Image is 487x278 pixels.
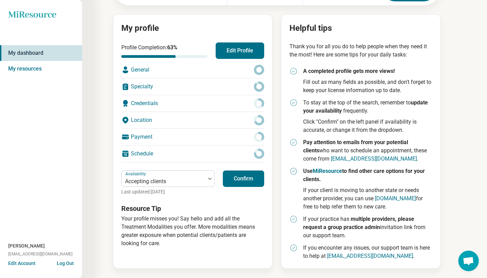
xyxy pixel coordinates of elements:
p: To stay at the top of the search, remember to frequently. [303,99,432,115]
a: [DOMAIN_NAME] [375,195,416,202]
p: If your client is moving to another state or needs another provider, you can use for free to help... [303,186,432,211]
strong: Use to find other care options for your clients. [303,168,425,182]
button: Edit Account [8,260,36,267]
span: [PERSON_NAME] [8,242,45,250]
p: Click "Confirm" on the left panel if availability is accurate, or change it from the dropdown. [303,118,432,134]
a: [EMAIL_ADDRESS][DOMAIN_NAME] [327,253,413,259]
a: MiResource [313,168,342,174]
button: Edit Profile [216,42,264,59]
strong: update your availability [303,99,428,114]
div: Profile Completion: [121,43,207,58]
strong: A completed profile gets more views! [303,68,395,74]
p: If you encounter any issues, our support team is here to help at . [303,244,432,260]
h3: Resource Tip [121,204,264,213]
p: Last updated: [DATE] [121,188,215,195]
div: Specialty [121,78,264,95]
label: Availability [125,172,147,176]
a: [EMAIL_ADDRESS][DOMAIN_NAME] [331,155,417,162]
p: Thank you for all you do to help people when they need it the most! Here are some tips for your d... [289,42,432,59]
h2: My profile [121,23,264,34]
p: If your practice has invitation link from our support team. [303,215,432,240]
div: Payment [121,129,264,145]
span: [EMAIL_ADDRESS][DOMAIN_NAME] [8,251,72,257]
strong: multiple providers, please request a group practice admin [303,216,414,230]
div: General [121,62,264,78]
div: Location [121,112,264,128]
button: Log Out [57,260,74,265]
p: Your profile misses you! Say hello and add all the Treatment Modalities you offer. More modalitie... [121,215,264,248]
button: Confirm [223,170,264,187]
div: Open chat [458,251,479,271]
h2: Helpful tips [289,23,432,34]
strong: Pay attention to emails from your potential clients [303,139,408,154]
p: who want to schedule an appointment, these come from . [303,138,432,163]
span: 63 % [167,44,177,51]
p: Fill out as many fields as possible, and don't forget to keep your license information up to date. [303,78,432,94]
div: Credentials [121,95,264,112]
div: Schedule [121,146,264,162]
